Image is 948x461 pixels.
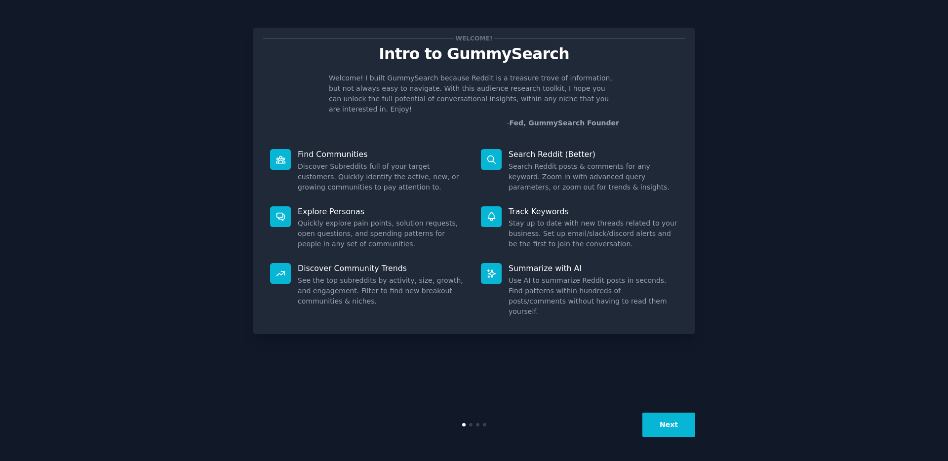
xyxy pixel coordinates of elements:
dd: See the top subreddits by activity, size, growth, and engagement. Filter to find new breakout com... [298,275,467,307]
p: Intro to GummySearch [263,45,685,63]
p: Search Reddit (Better) [509,149,678,159]
div: - [507,118,619,128]
p: Find Communities [298,149,467,159]
p: Track Keywords [509,206,678,217]
dd: Search Reddit posts & comments for any keyword. Zoom in with advanced query parameters, or zoom o... [509,161,678,192]
dd: Quickly explore pain points, solution requests, open questions, and spending patterns for people ... [298,218,467,249]
p: Explore Personas [298,206,467,217]
dd: Stay up to date with new threads related to your business. Set up email/slack/discord alerts and ... [509,218,678,249]
a: Fed, GummySearch Founder [509,119,619,127]
dd: Use AI to summarize Reddit posts in seconds. Find patterns within hundreds of posts/comments with... [509,275,678,317]
p: Welcome! I built GummySearch because Reddit is a treasure trove of information, but not always ea... [329,73,619,115]
span: Welcome! [454,33,494,43]
p: Summarize with AI [509,263,678,273]
button: Next [642,413,695,437]
dd: Discover Subreddits full of your target customers. Quickly identify the active, new, or growing c... [298,161,467,192]
p: Discover Community Trends [298,263,467,273]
